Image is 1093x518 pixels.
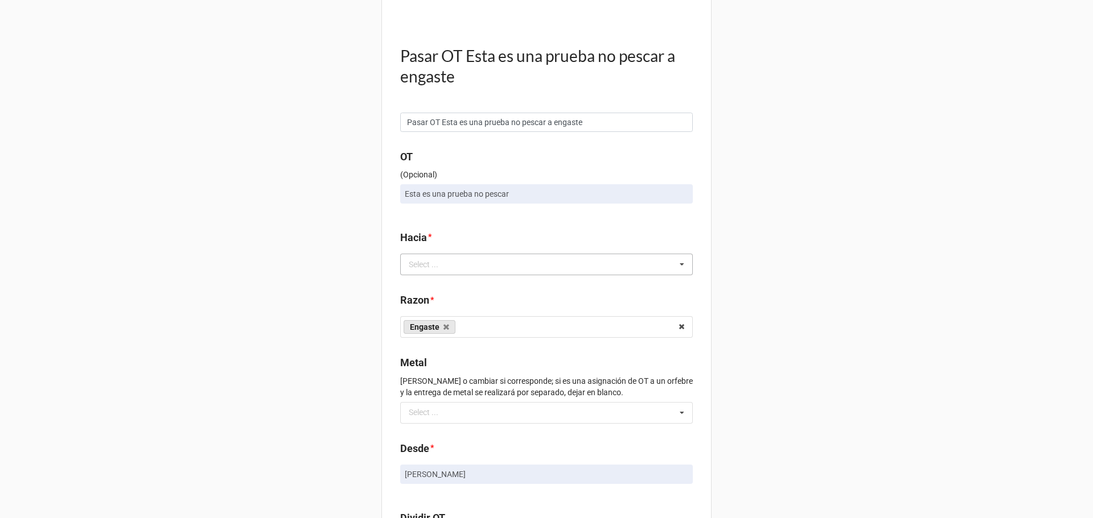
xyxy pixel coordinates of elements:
[400,169,693,180] p: (Opcional)
[400,375,693,398] p: [PERSON_NAME] o cambiar si corresponde; si es una asignación de OT a un orfebre y la entrega de m...
[405,188,688,200] p: Esta es una prueba no pescar
[405,469,688,480] p: [PERSON_NAME]
[406,406,455,419] div: Select ...
[400,292,429,308] label: Razon
[400,149,413,165] label: OT
[400,45,693,86] h1: Pasar OT Esta es una prueba no pescar a engaste
[400,441,429,457] label: Desde
[400,230,427,246] label: Hacia
[400,355,427,371] label: Metal
[404,320,455,334] a: Engaste
[406,258,455,271] div: Select ...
